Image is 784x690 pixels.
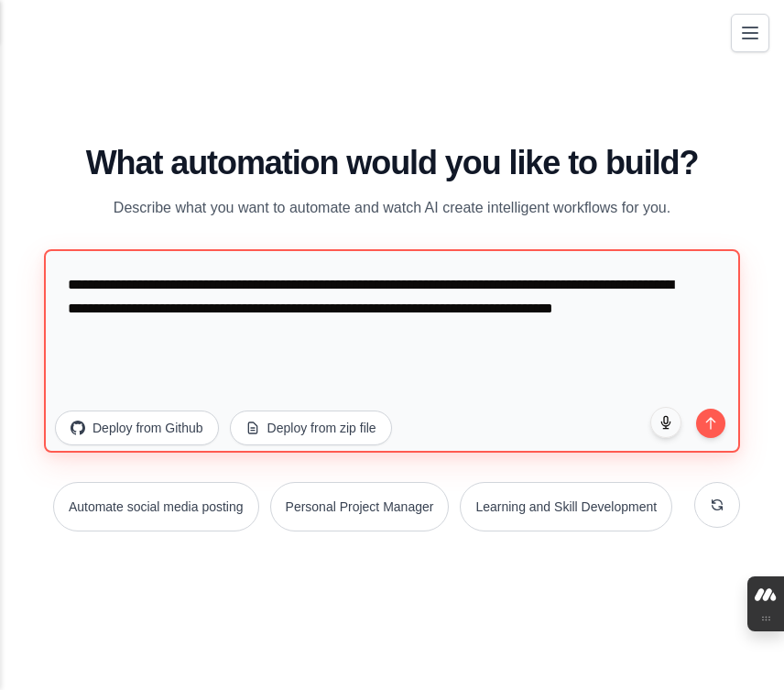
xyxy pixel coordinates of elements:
[55,411,219,445] button: Deploy from Github
[84,196,700,220] p: Describe what you want to automate and watch AI create intelligent workflows for you.
[692,602,784,690] iframe: Chat Widget
[731,14,769,52] button: Toggle navigation
[44,145,740,181] h1: What automation would you like to build?
[53,482,259,531] button: Automate social media posting
[460,482,672,531] button: Learning and Skill Development
[270,482,450,531] button: Personal Project Manager
[230,411,392,445] button: Deploy from zip file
